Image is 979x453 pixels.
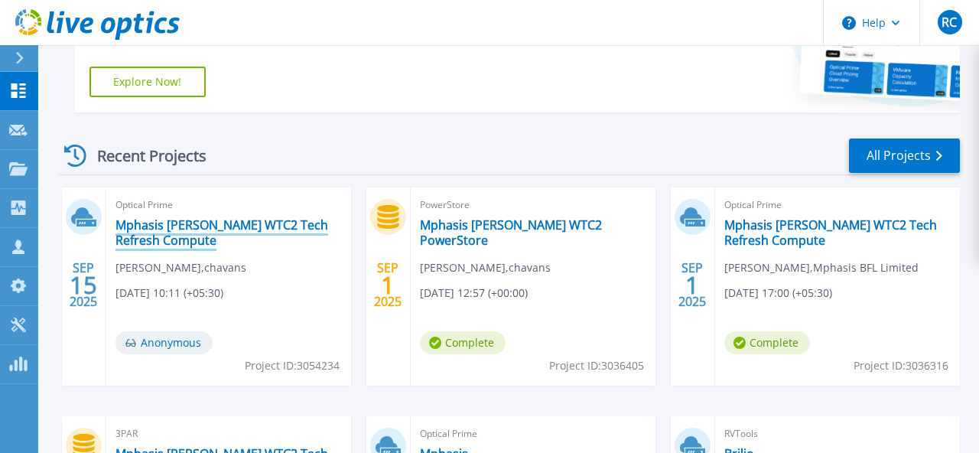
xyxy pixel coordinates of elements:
[549,357,644,374] span: Project ID: 3036405
[115,197,342,213] span: Optical Prime
[849,139,960,173] a: All Projects
[373,257,402,313] div: SEP 2025
[89,67,206,97] a: Explore Now!
[420,425,646,442] span: Optical Prime
[69,257,98,313] div: SEP 2025
[724,331,810,354] span: Complete
[420,331,506,354] span: Complete
[685,279,699,292] span: 1
[678,257,707,313] div: SEP 2025
[381,279,395,292] span: 1
[942,16,957,28] span: RC
[115,217,342,248] a: Mphasis [PERSON_NAME] WTC2 Tech Refresh Compute
[115,425,342,442] span: 3PAR
[420,259,551,276] span: [PERSON_NAME] , chavans
[420,217,646,248] a: Mphasis [PERSON_NAME] WTC2 PowerStore
[420,197,646,213] span: PowerStore
[115,259,246,276] span: [PERSON_NAME] , chavans
[724,285,832,301] span: [DATE] 17:00 (+05:30)
[115,331,213,354] span: Anonymous
[724,425,951,442] span: RVTools
[724,259,919,276] span: [PERSON_NAME] , Mphasis BFL Limited
[420,285,528,301] span: [DATE] 12:57 (+00:00)
[724,197,951,213] span: Optical Prime
[115,285,223,301] span: [DATE] 10:11 (+05:30)
[59,137,227,174] div: Recent Projects
[854,357,948,374] span: Project ID: 3036316
[70,279,97,292] span: 15
[724,217,951,248] a: Mphasis [PERSON_NAME] WTC2 Tech Refresh Compute
[245,357,340,374] span: Project ID: 3054234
